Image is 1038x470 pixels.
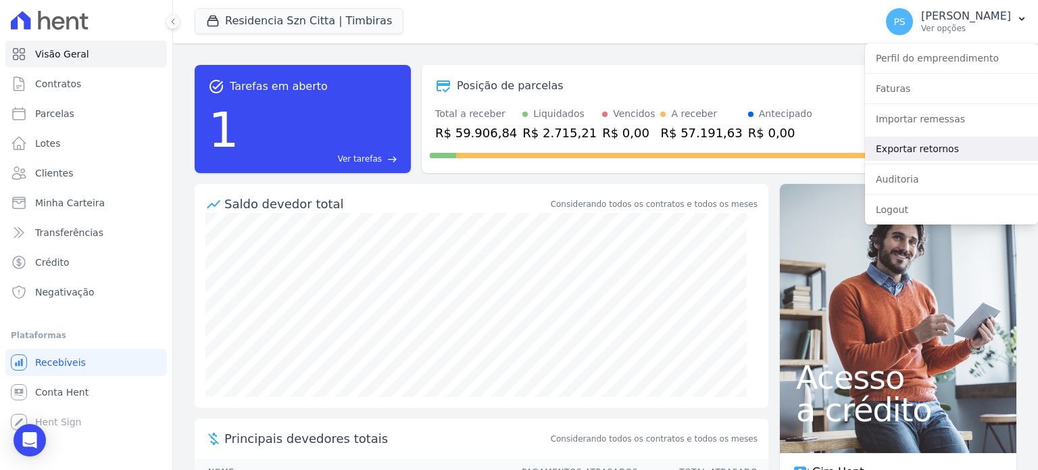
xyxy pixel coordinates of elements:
span: Minha Carteira [35,196,105,210]
div: R$ 59.906,84 [435,124,517,142]
a: Negativação [5,279,167,306]
span: task_alt [208,78,224,95]
div: Total a receber [435,107,517,121]
span: a crédito [796,394,1000,426]
div: 1 [208,95,239,165]
div: Liquidados [533,107,585,121]
a: Conta Hent [5,379,167,406]
a: Faturas [865,76,1038,101]
span: Tarefas em aberto [230,78,328,95]
span: Visão Geral [35,47,89,61]
span: Negativação [35,285,95,299]
a: Visão Geral [5,41,167,68]
p: Ver opções [921,23,1011,34]
a: Recebíveis [5,349,167,376]
a: Minha Carteira [5,189,167,216]
a: Lotes [5,130,167,157]
a: Ver tarefas east [245,153,397,165]
a: Contratos [5,70,167,97]
a: Auditoria [865,167,1038,191]
span: PS [893,17,905,26]
div: Posição de parcelas [457,78,564,94]
span: Clientes [35,166,73,180]
div: R$ 0,00 [748,124,812,142]
div: Considerando todos os contratos e todos os meses [551,198,758,210]
span: Crédito [35,256,70,269]
span: Contratos [35,77,81,91]
span: Principais devedores totais [224,429,548,448]
span: Conta Hent [35,385,89,399]
a: Importar remessas [865,107,1038,131]
div: Vencidos [613,107,655,121]
a: Transferências [5,219,167,246]
a: Parcelas [5,100,167,127]
div: R$ 0,00 [602,124,655,142]
div: Plataformas [11,327,162,344]
div: A receber [671,107,717,121]
a: Clientes [5,160,167,187]
span: Recebíveis [35,356,86,369]
a: Exportar retornos [865,137,1038,161]
a: Logout [865,197,1038,222]
a: Perfil do empreendimento [865,46,1038,70]
span: Transferências [35,226,103,239]
div: R$ 2.715,21 [522,124,597,142]
a: Crédito [5,249,167,276]
span: Ver tarefas [338,153,382,165]
span: Parcelas [35,107,74,120]
div: Open Intercom Messenger [14,424,46,456]
span: Considerando todos os contratos e todos os meses [551,433,758,445]
button: Residencia Szn Citta | Timbiras [195,8,403,34]
span: Acesso [796,361,1000,394]
div: Antecipado [759,107,812,121]
span: east [387,154,397,164]
div: R$ 57.191,63 [660,124,742,142]
span: Lotes [35,137,61,150]
div: Saldo devedor total [224,195,548,213]
button: PS [PERSON_NAME] Ver opções [875,3,1038,41]
p: [PERSON_NAME] [921,9,1011,23]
